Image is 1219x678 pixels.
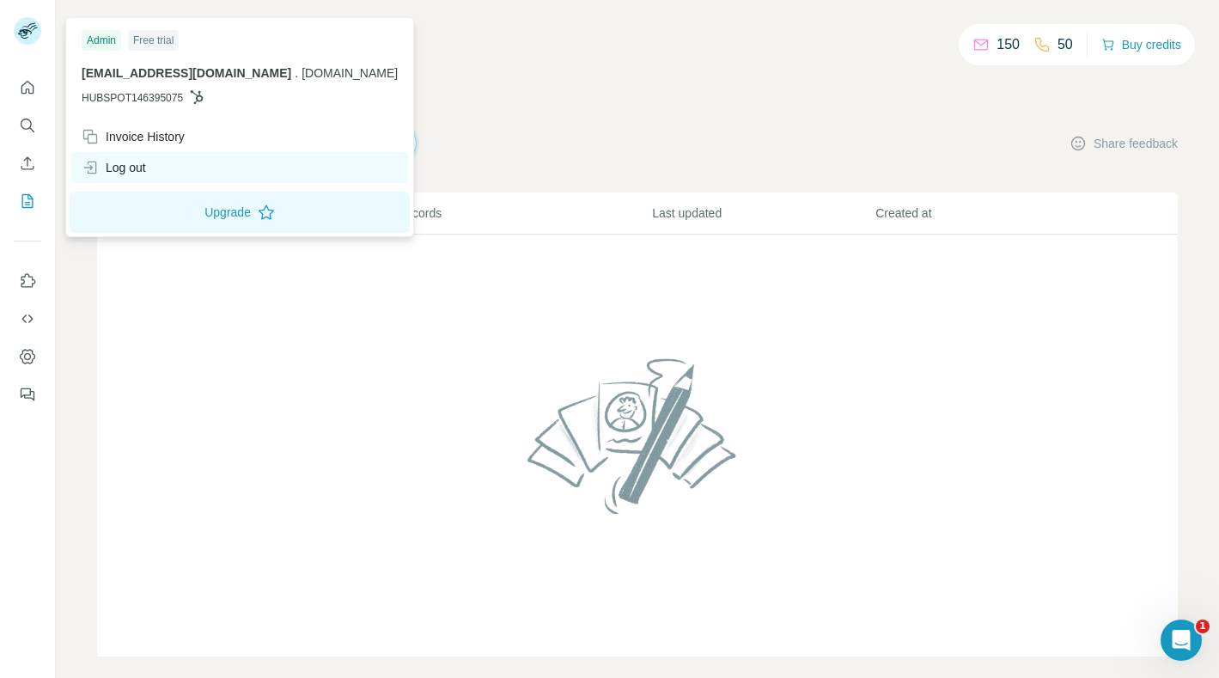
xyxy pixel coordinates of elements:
p: Created at [875,205,1097,222]
button: Enrich CSV [14,148,41,179]
button: Search [14,110,41,141]
iframe: Intercom live chat [1161,620,1202,661]
p: Records [397,205,650,222]
button: Quick start [14,72,41,103]
p: 50 [1057,34,1073,55]
div: Free trial [128,30,179,51]
div: Admin [82,30,121,51]
button: Use Surfe API [14,303,41,334]
button: Dashboard [14,341,41,372]
div: Log out [82,159,146,176]
button: Share feedback [1070,135,1178,152]
img: No lists found [521,344,754,528]
span: 1 [1196,620,1210,633]
button: Upgrade [70,192,410,233]
button: Feedback [14,379,41,410]
span: HUBSPOT146395075 [82,90,183,106]
button: My lists [14,186,41,217]
span: . [295,66,298,80]
p: 150 [997,34,1020,55]
button: Use Surfe on LinkedIn [14,266,41,296]
span: [DOMAIN_NAME] [302,66,398,80]
div: Invoice History [82,128,185,145]
p: Last updated [652,205,874,222]
button: Buy credits [1101,33,1181,57]
span: [EMAIL_ADDRESS][DOMAIN_NAME] [82,66,291,80]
